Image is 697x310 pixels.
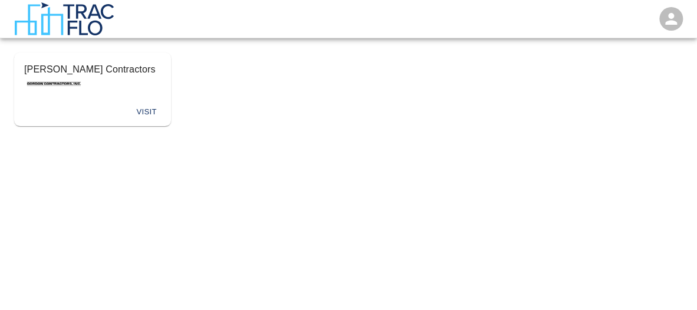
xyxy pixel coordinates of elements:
[24,62,161,77] p: [PERSON_NAME] Contractors
[24,81,83,87] img: Logo
[15,53,170,98] button: [PERSON_NAME] ContractorsLogo
[14,2,114,35] img: TracFlo Logo
[128,103,166,121] button: Visit
[638,253,697,310] iframe: Chat Widget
